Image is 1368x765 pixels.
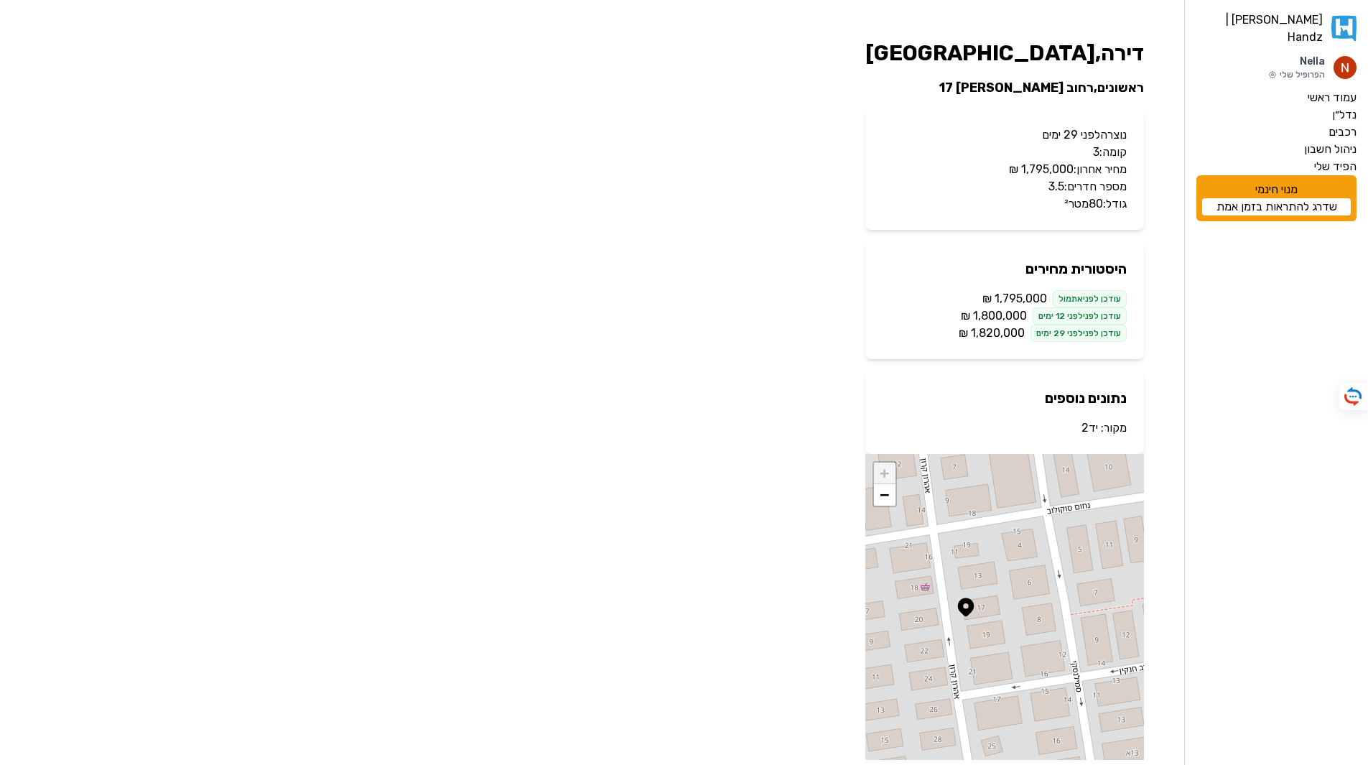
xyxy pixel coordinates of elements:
label: הפיד שלי [1314,158,1357,175]
span: − [880,486,889,504]
label: עמוד ראשי [1308,89,1357,106]
a: Zoom in [874,463,895,484]
a: ניהול חשבון [1196,141,1357,158]
div: עודכן לפני אתמול [1053,290,1127,307]
div: עודכן לפני לפני 12 ימים [1033,307,1127,325]
span: ‏1,800,000 ‏₪ [961,307,1027,325]
span: ‏1,820,000 ‏₪ [959,325,1025,342]
img: Marker [955,596,977,618]
h2: היסטורית מחירים [883,259,1127,279]
p: מספר חדרים: 3.5 [883,178,1127,195]
label: ניהול חשבון [1304,141,1357,158]
p: Nella [1268,55,1325,69]
p: הפרופיל שלי [1268,69,1325,80]
a: נדל״ן [1196,106,1357,124]
label: נדל״ן [1332,106,1357,124]
p: קומה: 3 [883,144,1127,161]
img: תמונת פרופיל [1334,56,1357,79]
p: גודל: 80 מטר² [883,195,1127,213]
a: Zoom out [874,484,895,506]
a: רכבים [1196,124,1357,141]
p: מקור: [883,419,1127,437]
div: מנוי חינמי [1196,175,1357,221]
h2: ראשונים , רחוב [PERSON_NAME] 17 [865,78,1144,98]
a: תמונת פרופילNellaהפרופיל שלי [1196,55,1357,80]
label: רכבים [1329,124,1357,141]
a: שדרג להתראות בזמן אמת [1202,198,1351,215]
p: מחיר אחרון: ‏1,795,000 ‏₪ [883,161,1127,178]
span: + [880,464,889,482]
a: יד2 [1081,421,1098,435]
h2: נתונים נוספים [883,388,1127,408]
a: [PERSON_NAME] | Handz [1196,11,1357,46]
p: נוצרה לפני 29 ימים [883,126,1127,144]
a: הפיד שלי [1196,158,1357,175]
a: עמוד ראשי [1196,89,1357,106]
div: עודכן לפני לפני 29 ימים [1030,325,1127,342]
h1: דירה , [GEOGRAPHIC_DATA] [865,40,1144,66]
span: ‏1,795,000 ‏₪ [982,290,1047,307]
